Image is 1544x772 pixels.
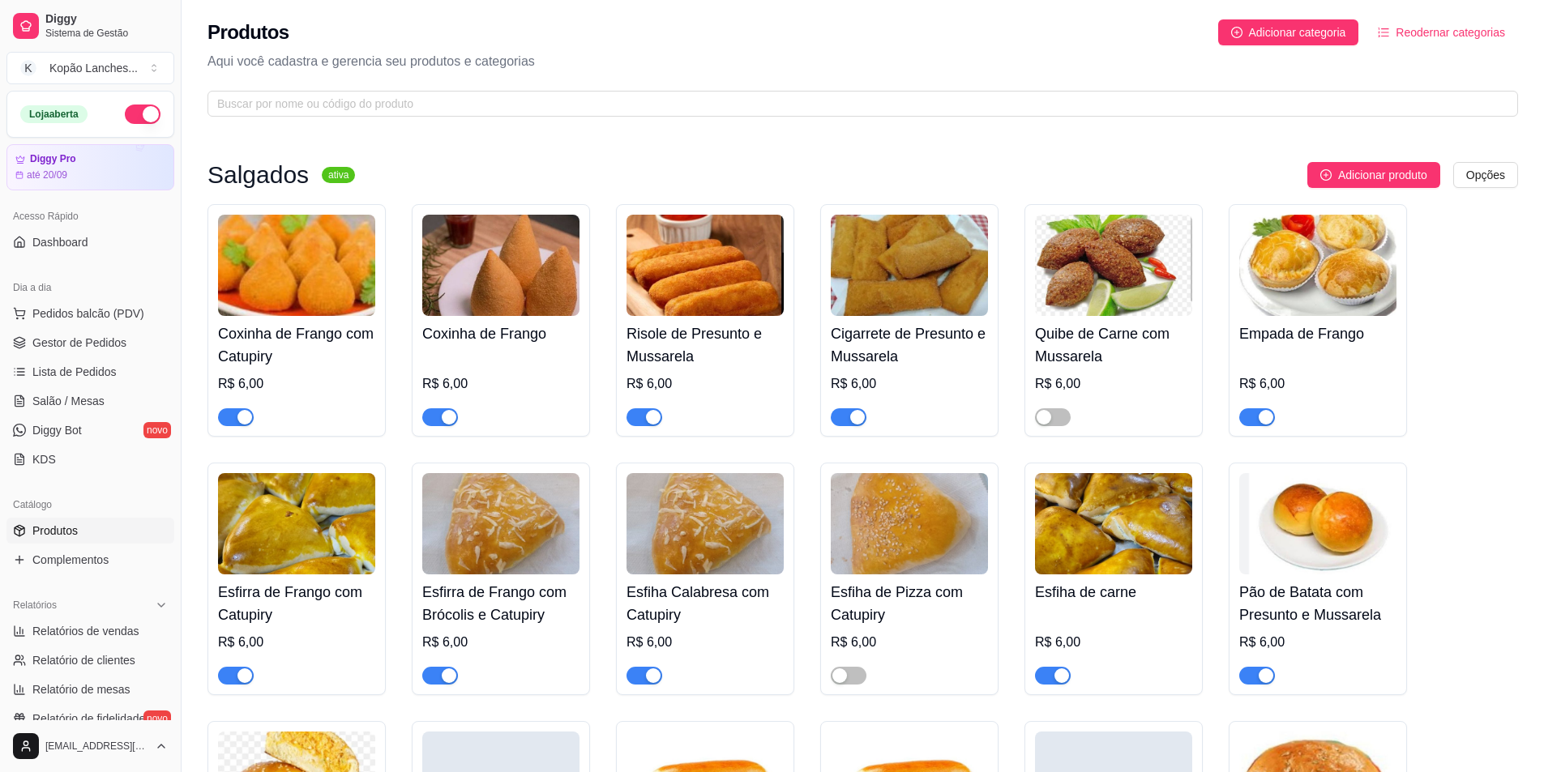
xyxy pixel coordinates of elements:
span: Sistema de Gestão [45,27,168,40]
h4: Quibe de Carne com Mussarela [1035,322,1192,368]
img: product-image [1035,215,1192,316]
sup: ativa [322,167,355,183]
span: Produtos [32,522,78,539]
img: product-image [627,215,784,316]
h4: Esfiha Calabresa com Catupiry [627,581,784,626]
a: Relatório de fidelidadenovo [6,706,174,731]
button: Alterar Status [125,104,160,124]
span: KDS [32,451,56,467]
button: [EMAIL_ADDRESS][DOMAIN_NAME] [6,727,174,766]
span: Reodernar categorias [1396,23,1505,41]
img: product-image [422,473,580,574]
span: Lista de Pedidos [32,364,117,380]
img: product-image [218,215,375,316]
a: KDS [6,446,174,472]
div: R$ 6,00 [831,633,988,652]
span: Relatório de fidelidade [32,710,145,727]
div: R$ 6,00 [627,374,784,394]
h4: Esfiha de carne [1035,581,1192,604]
a: Salão / Mesas [6,388,174,414]
span: Pedidos balcão (PDV) [32,305,144,322]
span: Relatório de clientes [32,652,135,668]
a: Gestor de Pedidos [6,330,174,356]
img: product-image [831,215,988,316]
div: R$ 6,00 [422,633,580,652]
div: R$ 6,00 [1035,374,1192,394]
div: R$ 6,00 [1239,633,1396,652]
span: Diggy Bot [32,422,82,438]
h4: Coxinha de Frango [422,322,580,345]
span: Dashboard [32,234,88,250]
h4: Risole de Presunto e Mussarela [627,322,784,368]
div: Kopão Lanches ... [49,60,138,76]
a: Dashboard [6,229,174,255]
button: Adicionar categoria [1218,19,1359,45]
img: product-image [1239,215,1396,316]
span: Diggy [45,12,168,27]
h4: Esfiha de Pizza com Catupiry [831,581,988,626]
div: R$ 6,00 [1239,374,1396,394]
span: Adicionar produto [1338,166,1427,184]
a: Produtos [6,518,174,544]
div: R$ 6,00 [627,633,784,652]
img: product-image [1035,473,1192,574]
a: Complementos [6,547,174,573]
a: Relatório de clientes [6,647,174,673]
span: [EMAIL_ADDRESS][DOMAIN_NAME] [45,740,148,753]
h4: Pão de Batata com Presunto e Mussarela [1239,581,1396,626]
span: plus-circle [1231,27,1242,38]
span: plus-circle [1320,169,1332,181]
button: Select a team [6,52,174,84]
h3: Salgados [207,165,309,185]
div: Loja aberta [20,105,88,123]
button: Opções [1453,162,1518,188]
button: Pedidos balcão (PDV) [6,301,174,326]
span: Adicionar categoria [1249,23,1346,41]
img: product-image [1239,473,1396,574]
img: product-image [422,215,580,316]
div: R$ 6,00 [218,633,375,652]
div: R$ 6,00 [422,374,580,394]
span: Gestor de Pedidos [32,335,126,351]
h4: Empada de Frango [1239,322,1396,345]
h4: Esfirra de Frango com Catupiry [218,581,375,626]
span: ordered-list [1378,27,1389,38]
img: product-image [627,473,784,574]
h4: Esfirra de Frango com Brócolis e Catupiry [422,581,580,626]
span: Opções [1466,166,1505,184]
div: R$ 6,00 [831,374,988,394]
input: Buscar por nome ou código do produto [217,95,1495,113]
span: Relatórios [13,599,57,612]
article: Diggy Pro [30,153,76,165]
div: Dia a dia [6,275,174,301]
span: Relatório de mesas [32,681,130,697]
div: Acesso Rápido [6,203,174,229]
a: Relatórios de vendas [6,618,174,644]
h2: Produtos [207,19,289,45]
img: product-image [831,473,988,574]
div: R$ 6,00 [1035,633,1192,652]
a: Lista de Pedidos [6,359,174,385]
p: Aqui você cadastra e gerencia seu produtos e categorias [207,52,1518,71]
h4: Cigarrete de Presunto e Mussarela [831,322,988,368]
span: K [20,60,36,76]
a: Diggy Proaté 20/09 [6,144,174,190]
span: Relatórios de vendas [32,623,139,639]
a: Relatório de mesas [6,676,174,702]
button: Reodernar categorias [1365,19,1518,45]
img: product-image [218,473,375,574]
div: R$ 6,00 [218,374,375,394]
div: Catálogo [6,492,174,518]
span: Complementos [32,552,109,568]
button: Adicionar produto [1307,162,1440,188]
article: até 20/09 [27,168,67,181]
h4: Coxinha de Frango com Catupiry [218,322,375,368]
a: Diggy Botnovo [6,417,174,443]
span: Salão / Mesas [32,393,105,409]
a: DiggySistema de Gestão [6,6,174,45]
